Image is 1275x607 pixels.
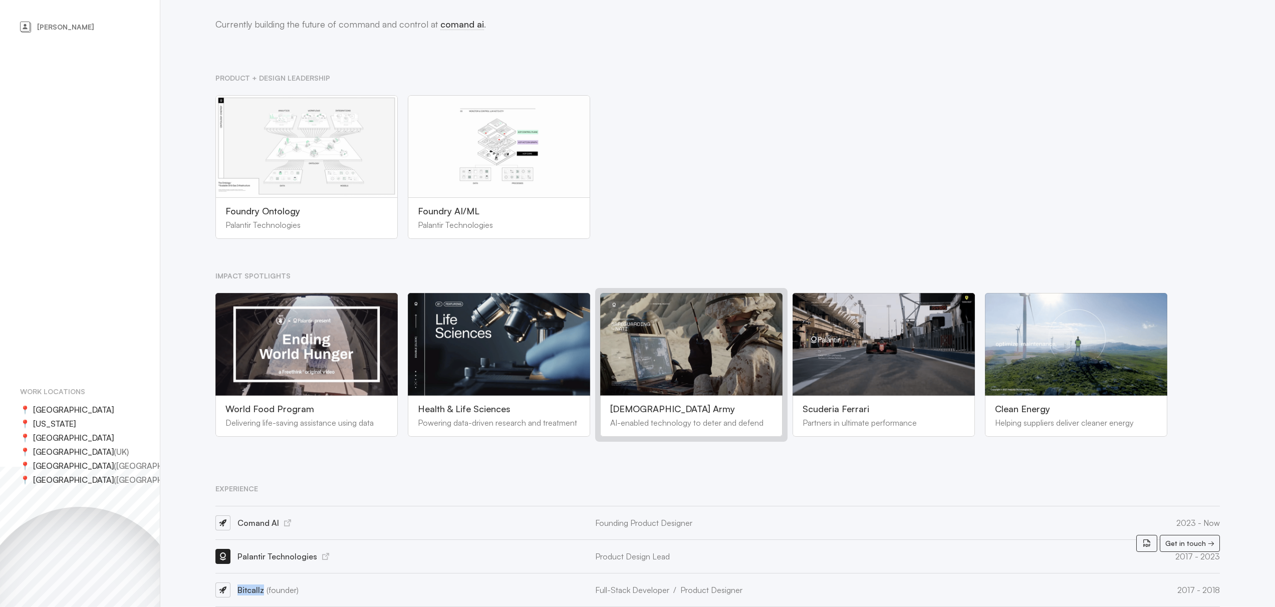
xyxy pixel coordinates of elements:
a: [PERSON_NAME] [20,20,140,34]
span: 2017 [1175,551,1193,561]
span: (founder) [267,585,299,595]
span: Product Designer [680,584,742,595]
span: 2023 [1176,518,1196,528]
span: Now [1196,518,1220,528]
span: 2023 [1193,551,1220,561]
span: Get in touch [1165,536,1206,550]
span: [GEOGRAPHIC_DATA] [33,431,114,445]
a: Foundry AI/MLPalantir Technologies [408,95,590,239]
span: [GEOGRAPHIC_DATA] [33,403,114,417]
span: 2017 [1177,585,1195,595]
span: 📍 [20,431,33,445]
span: [GEOGRAPHIC_DATA] [33,459,114,473]
span: ( UK ) [114,445,129,459]
h2: Work locations [20,385,140,399]
a: Foundry OntologyPalantir Technologies [215,95,398,239]
span: 📍 [20,417,33,431]
span: Bitcallz [237,585,299,595]
h2: Product + Design Leadership [215,71,1220,85]
p: Currently building the future of command and control at . [215,17,503,31]
span: Founding Product Designer [595,517,692,528]
span: ( [GEOGRAPHIC_DATA] ) [114,473,199,487]
span: ( [GEOGRAPHIC_DATA] ) [114,459,199,473]
span: 📍 [20,473,33,487]
h2: Impact spotlights [215,269,1220,283]
h2: Experience [215,482,1220,496]
a: comand ai [440,19,484,30]
span: 📍 [20,459,33,473]
span: Product Design Lead [595,551,670,562]
span: [GEOGRAPHIC_DATA] [33,445,114,459]
a: Get in touch [1160,535,1220,552]
span: Comand AI [237,518,279,528]
span: 📍 [20,403,33,417]
span: 2018 [1195,585,1220,595]
a: Resume [1136,535,1157,552]
span: Palantir Technologies [237,551,317,561]
span: 📍 [20,445,33,459]
span: [GEOGRAPHIC_DATA] [33,473,114,487]
span: [US_STATE] [33,417,76,431]
span: Full-Stack Developer [595,584,680,595]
